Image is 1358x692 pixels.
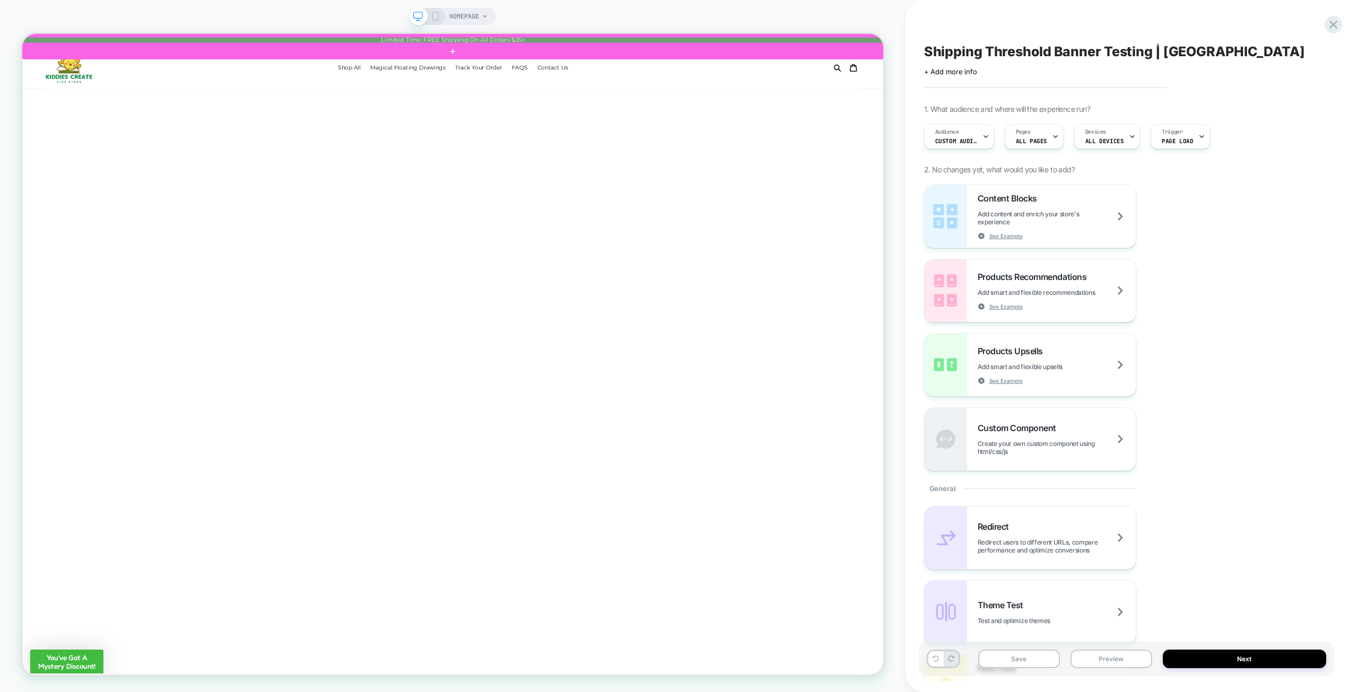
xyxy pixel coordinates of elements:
span: Products Upsells [978,346,1048,356]
a: FAQS [647,38,679,52]
button: Preview [1070,650,1152,668]
span: Contact Us [686,40,728,50]
span: Add content and enrich your store's experience [978,210,1136,226]
span: Add smart and flexible recommendations [978,288,1122,296]
span: Track Your Order [577,40,640,50]
span: Add smart and flexible upsells [978,363,1089,371]
span: Redirect users to different URLs, compare performance and optimize conversions [978,538,1136,554]
span: Redirect [978,521,1014,532]
span: Shop All [421,40,451,50]
span: See Example [989,232,1023,240]
button: Next [1163,650,1326,668]
span: Audience [935,128,959,136]
a: Contact Us [681,38,733,52]
span: Custom Component [978,423,1061,433]
span: See Example [989,303,1023,310]
span: ALL PAGES [1016,137,1047,145]
span: Trigger [1162,128,1182,136]
a: Magical Floating Drawings [459,38,570,52]
span: HOMEPAGE [449,8,479,25]
span: 2. No changes yet, what would you like to add? [924,165,1075,174]
span: ALL DEVICES [1085,137,1124,145]
span: See Example [989,377,1023,384]
a: Shop All [415,38,457,52]
span: Custom Audience [935,137,978,145]
span: Pages [1016,128,1031,136]
span: Magical Floating Drawings [464,40,564,50]
a: Track Your Order [572,38,645,52]
span: + Add more info [924,67,977,76]
span: FAQS [652,40,674,50]
button: Save [978,650,1060,668]
span: Create your own custom componet using html/css/js [978,440,1136,456]
span: Theme Test [978,600,1029,610]
span: Devices [1085,128,1106,136]
span: Test and optimize themes [978,617,1077,625]
span: Page Load [1162,137,1193,145]
span: Shipping Threshold Banner Testing | [GEOGRAPHIC_DATA] [924,43,1305,59]
span: Products Recommendations [978,271,1092,282]
img: Kiddies Create™ [29,24,95,65]
div: General [924,471,1136,506]
span: 1. What audience and where will the experience run? [924,104,1090,113]
span: Content Blocks [978,193,1042,204]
